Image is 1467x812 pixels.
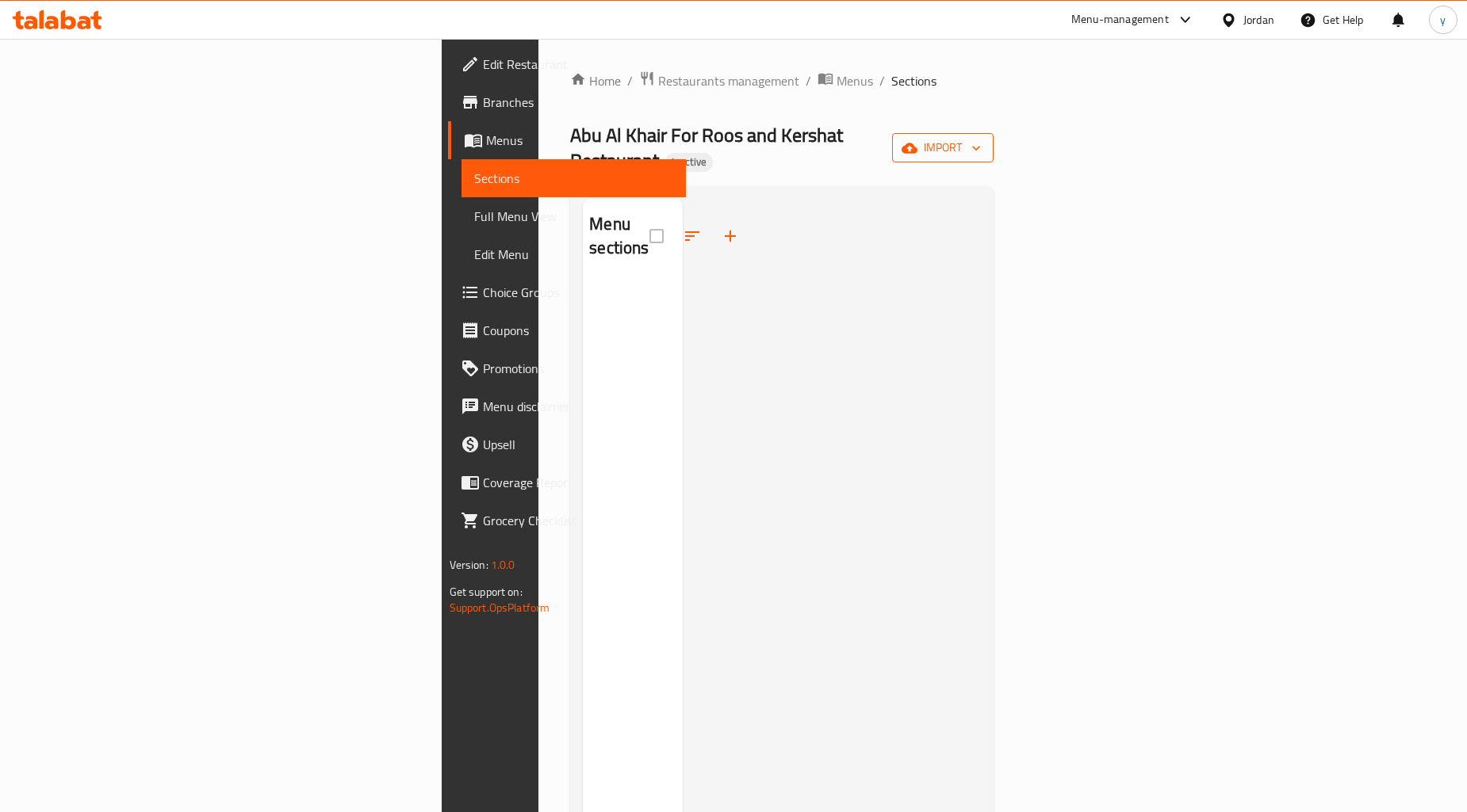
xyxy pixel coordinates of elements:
a: Sections [462,159,687,197]
div: Menu-management [1071,10,1169,29]
a: Restaurants management [639,71,799,91]
li: / [806,71,811,90]
a: Promotions [448,349,687,387]
span: Sections [474,169,674,188]
nav: breadcrumb [570,71,994,91]
a: Upsell [448,425,687,463]
a: Grocery Checklist [448,501,687,539]
span: Upsell [483,435,674,454]
span: Abu Al Khair For Roos and Kershat Restaurant [570,117,843,178]
span: y [1440,11,1446,29]
li: / [879,71,885,90]
span: Inactive [665,155,713,169]
a: Menus [818,71,873,91]
span: Edit Menu [474,245,674,264]
span: Promotions [483,359,674,378]
span: Coupons [483,321,674,340]
span: Menus [486,131,674,150]
span: Menu disclaimer [483,397,674,416]
a: Coverage Report [448,463,687,501]
nav: Menu sections [583,274,683,287]
span: Restaurants management [658,71,799,90]
span: Sections [891,71,937,90]
a: Full Menu View [462,197,687,235]
a: Menu disclaimer [448,387,687,425]
span: Choice Groups [483,283,674,302]
a: Menus [448,121,687,159]
span: import [905,138,981,158]
button: Add section [711,217,749,255]
div: Inactive [665,153,713,172]
span: Full Menu View [474,207,674,226]
button: import [892,133,994,162]
a: Choice Groups [448,273,687,311]
a: Support.OpsPlatform [450,597,550,618]
a: Coupons [448,311,687,349]
span: Branches [483,93,674,112]
span: Get support on: [450,581,523,602]
a: Branches [448,83,687,121]
span: Version: [450,555,488,575]
span: Coverage Report [483,473,674,492]
div: Jordan [1243,11,1274,29]
span: 1.0.0 [491,555,515,575]
a: Edit Menu [462,235,687,273]
a: Edit Restaurant [448,45,687,83]
span: Edit Restaurant [483,55,674,74]
span: Menus [837,71,873,90]
span: Grocery Checklist [483,511,674,530]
